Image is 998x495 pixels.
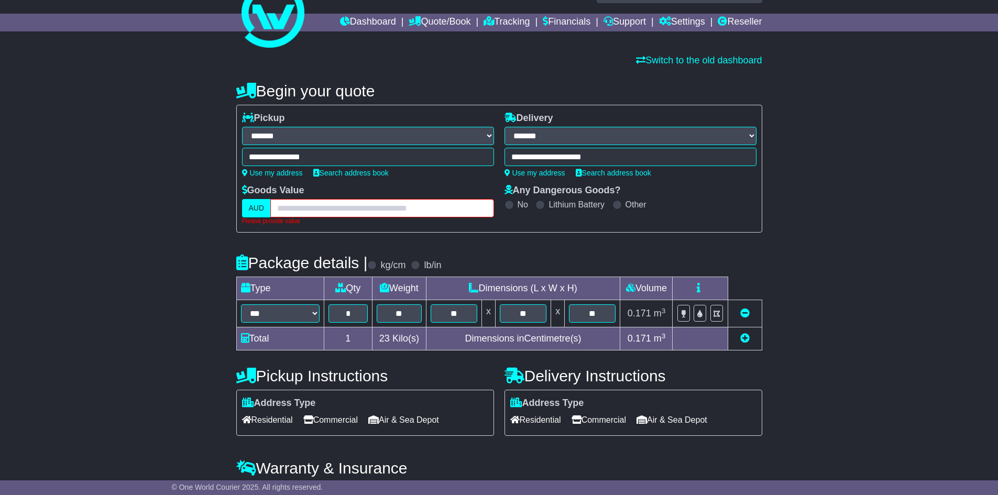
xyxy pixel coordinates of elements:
a: Financials [543,14,590,31]
h4: Pickup Instructions [236,367,494,384]
a: Add new item [740,333,750,344]
sup: 3 [662,332,666,340]
label: No [518,200,528,210]
a: Use my address [242,169,303,177]
a: Search address book [313,169,389,177]
td: Dimensions in Centimetre(s) [426,327,620,350]
a: Search address book [576,169,651,177]
span: Commercial [303,412,358,428]
span: 0.171 [628,308,651,318]
a: Dashboard [340,14,396,31]
label: Delivery [505,113,553,124]
a: Switch to the old dashboard [636,55,762,65]
label: kg/cm [380,260,405,271]
td: Kilo(s) [372,327,426,350]
span: m [654,308,666,318]
label: Pickup [242,113,285,124]
label: Goods Value [242,185,304,196]
td: Volume [620,277,673,300]
label: Other [626,200,646,210]
a: Tracking [484,14,530,31]
label: Any Dangerous Goods? [505,185,621,196]
span: Residential [242,412,293,428]
a: Settings [659,14,705,31]
h4: Package details | [236,254,368,271]
td: 1 [324,327,372,350]
td: Weight [372,277,426,300]
td: x [481,300,495,327]
h4: Delivery Instructions [505,367,762,384]
span: m [654,333,666,344]
span: 23 [379,333,390,344]
span: 0.171 [628,333,651,344]
span: © One World Courier 2025. All rights reserved. [172,483,323,491]
span: Commercial [572,412,626,428]
span: Air & Sea Depot [368,412,439,428]
sup: 3 [662,307,666,315]
label: Lithium Battery [549,200,605,210]
td: Dimensions (L x W x H) [426,277,620,300]
a: Quote/Book [409,14,470,31]
span: Air & Sea Depot [637,412,707,428]
div: Please provide value [242,217,494,225]
td: Type [236,277,324,300]
a: Reseller [718,14,762,31]
h4: Begin your quote [236,82,762,100]
a: Remove this item [740,308,750,318]
label: Address Type [510,398,584,409]
label: AUD [242,199,271,217]
label: lb/in [424,260,441,271]
h4: Warranty & Insurance [236,459,762,477]
a: Support [604,14,646,31]
td: Total [236,327,324,350]
a: Use my address [505,169,565,177]
td: Qty [324,277,372,300]
label: Address Type [242,398,316,409]
span: Residential [510,412,561,428]
td: x [551,300,565,327]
